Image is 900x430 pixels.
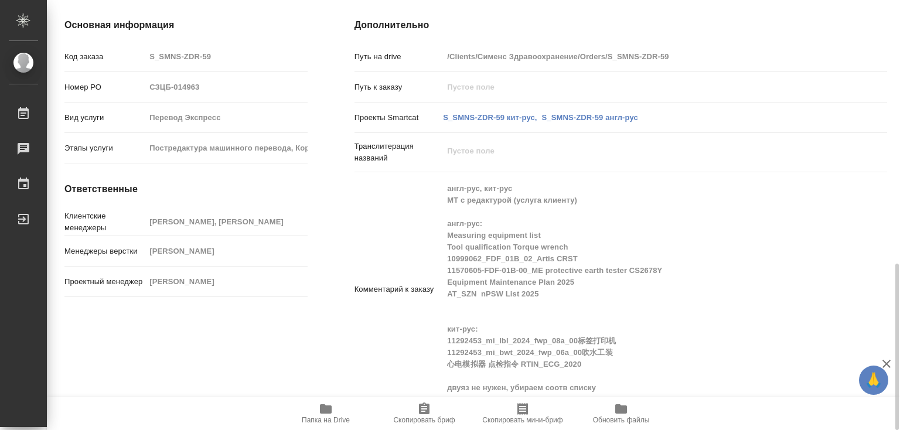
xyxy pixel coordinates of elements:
[864,368,884,393] span: 🙏
[145,273,307,290] input: Пустое поле
[393,416,455,424] span: Скопировать бриф
[443,113,537,122] a: S_SMNS-ZDR-59 кит-рус,
[64,51,145,63] p: Код заказа
[542,113,638,122] a: S_SMNS-ZDR-59 англ-рус
[64,276,145,288] p: Проектный менеджер
[354,51,444,63] p: Путь на drive
[145,79,307,95] input: Пустое поле
[64,245,145,257] p: Менеджеры верстки
[354,112,444,124] p: Проекты Smartcat
[302,416,350,424] span: Папка на Drive
[64,112,145,124] p: Вид услуги
[64,182,308,196] h4: Ответственные
[145,109,307,126] input: Пустое поле
[443,179,843,398] textarea: англ-рус, кит-рус МТ с редактурой (услуга клиенту) англ-рус: Measuring equipment list Tool qualif...
[145,213,307,230] input: Пустое поле
[443,79,843,95] input: Пустое поле
[354,141,444,164] p: Транслитерация названий
[572,397,670,430] button: Обновить файлы
[593,416,650,424] span: Обновить файлы
[354,284,444,295] p: Комментарий к заказу
[64,81,145,93] p: Номер РО
[859,366,888,395] button: 🙏
[64,142,145,154] p: Этапы услуги
[145,48,307,65] input: Пустое поле
[64,210,145,234] p: Клиентские менеджеры
[277,397,375,430] button: Папка на Drive
[145,139,307,156] input: Пустое поле
[473,397,572,430] button: Скопировать мини-бриф
[482,416,562,424] span: Скопировать мини-бриф
[354,81,444,93] p: Путь к заказу
[375,397,473,430] button: Скопировать бриф
[354,18,887,32] h4: Дополнительно
[64,18,308,32] h4: Основная информация
[443,48,843,65] input: Пустое поле
[145,243,307,260] input: Пустое поле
